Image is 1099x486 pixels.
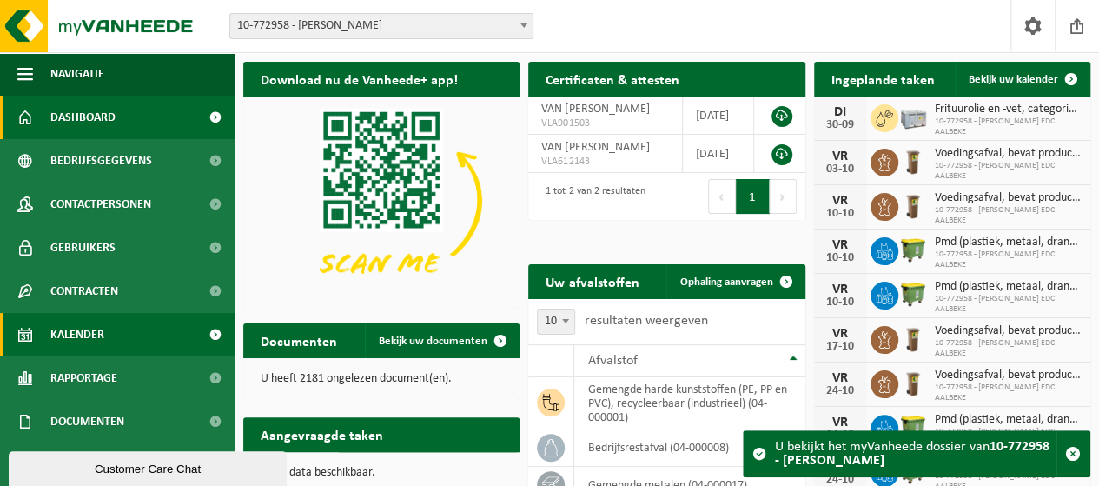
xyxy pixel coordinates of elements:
[935,427,1082,448] span: 10-772958 - [PERSON_NAME] EDC AALBEKE
[823,208,857,220] div: 10-10
[683,135,754,173] td: [DATE]
[528,62,696,96] h2: Certificaten & attesten
[823,119,857,131] div: 30-09
[50,96,116,139] span: Dashboard
[50,400,124,443] span: Documenten
[537,309,575,335] span: 10
[935,250,1082,270] span: 10-772958 - [PERSON_NAME] EDC AALBEKE
[50,356,117,400] span: Rapportage
[528,264,656,298] h2: Uw afvalstoffen
[898,279,928,309] img: WB-1100-HPE-GN-50
[935,369,1082,383] span: Voedingsafval, bevat producten van dierlijke oorsprong, onverpakt, categorie 3
[50,52,104,96] span: Navigatie
[770,179,797,214] button: Next
[243,97,520,304] img: Download de VHEPlus App
[823,296,857,309] div: 10-10
[898,102,928,131] img: PB-LB-0680-HPE-GY-11
[50,183,151,226] span: Contactpersonen
[680,276,773,288] span: Ophaling aanvragen
[775,440,1049,468] strong: 10-772958 - [PERSON_NAME]
[379,336,487,347] span: Bekijk uw documenten
[574,429,804,467] td: bedrijfsrestafval (04-000008)
[9,448,290,486] iframe: chat widget
[898,323,928,353] img: WB-0140-HPE-BN-01
[243,417,401,451] h2: Aangevraagde taken
[538,310,574,334] span: 10
[584,314,707,328] label: resultaten weergeven
[823,371,857,385] div: VR
[587,354,637,368] span: Afvalstof
[541,117,669,130] span: VLA901503
[898,146,928,176] img: WB-0140-HPE-BN-01
[814,62,952,96] h2: Ingeplande taken
[365,323,518,358] a: Bekijk uw documenten
[50,313,104,356] span: Kalender
[898,235,928,264] img: WB-1100-HPE-GN-50
[230,14,533,38] span: 10-772958 - VAN MARCKE EDC AALBEKE - AALBEKE
[541,141,649,154] span: VAN [PERSON_NAME]
[537,177,645,216] div: 1 tot 2 van 2 resultaten
[935,191,1082,205] span: Voedingsafval, bevat producten van dierlijke oorsprong, onverpakt, categorie 3
[898,412,928,442] img: WB-1100-HPE-GN-50
[935,338,1082,359] span: 10-772958 - [PERSON_NAME] EDC AALBEKE
[935,324,1082,338] span: Voedingsafval, bevat producten van dierlijke oorsprong, onverpakt, categorie 3
[823,416,857,429] div: VR
[823,429,857,442] div: 24-10
[736,179,770,214] button: 1
[261,373,502,385] p: U heeft 2181 ongelezen document(en).
[823,105,857,119] div: DI
[935,294,1082,315] span: 10-772958 - [PERSON_NAME] EDC AALBEKE
[935,413,1082,427] span: Pmd (plastiek, metaal, drankkartons) (bedrijven)
[969,74,1058,85] span: Bekijk uw kalender
[823,150,857,163] div: VR
[898,190,928,220] img: WB-0140-HPE-BN-01
[823,283,857,296] div: VR
[229,13,533,39] span: 10-772958 - VAN MARCKE EDC AALBEKE - AALBEKE
[935,280,1082,294] span: Pmd (plastiek, metaal, drankkartons) (bedrijven)
[935,205,1082,226] span: 10-772958 - [PERSON_NAME] EDC AALBEKE
[50,226,116,270] span: Gebruikers
[50,270,118,313] span: Contracten
[541,155,669,169] span: VLA612143
[261,467,502,479] p: Geen data beschikbaar.
[935,147,1082,161] span: Voedingsafval, bevat producten van dierlijke oorsprong, onverpakt, categorie 3
[775,431,1056,476] div: U bekijkt het myVanheede dossier van
[823,327,857,341] div: VR
[666,264,804,299] a: Ophaling aanvragen
[243,323,354,357] h2: Documenten
[935,383,1082,403] span: 10-772958 - [PERSON_NAME] EDC AALBEKE
[823,341,857,353] div: 17-10
[935,161,1082,182] span: 10-772958 - [PERSON_NAME] EDC AALBEKE
[50,139,152,183] span: Bedrijfsgegevens
[574,377,804,429] td: gemengde harde kunststoffen (PE, PP en PVC), recycleerbaar (industrieel) (04-000001)
[708,179,736,214] button: Previous
[683,97,754,135] td: [DATE]
[541,103,649,116] span: VAN [PERSON_NAME]
[823,194,857,208] div: VR
[243,62,475,96] h2: Download nu de Vanheede+ app!
[955,62,1089,97] a: Bekijk uw kalender
[935,103,1082,117] span: Frituurolie en -vet, categorie 3 (huishoudelijk) (ongeschikt voor vergisting)
[823,163,857,176] div: 03-10
[898,368,928,397] img: WB-0140-HPE-BN-01
[823,238,857,252] div: VR
[823,252,857,264] div: 10-10
[823,385,857,397] div: 24-10
[935,117,1082,137] span: 10-772958 - [PERSON_NAME] EDC AALBEKE
[935,236,1082,250] span: Pmd (plastiek, metaal, drankkartons) (bedrijven)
